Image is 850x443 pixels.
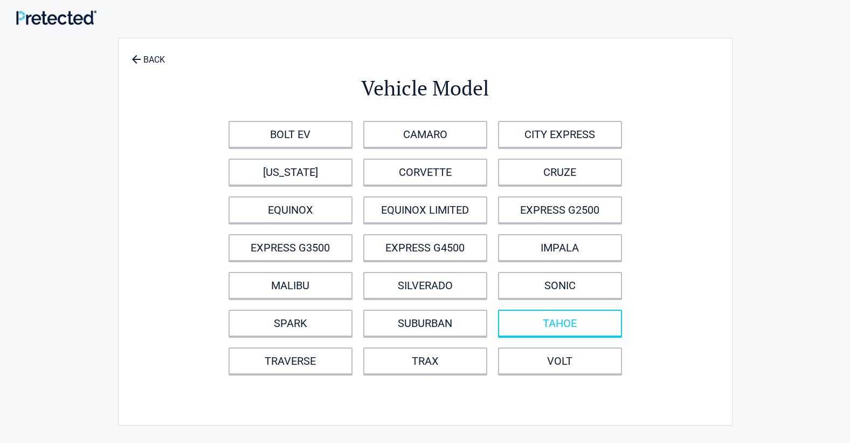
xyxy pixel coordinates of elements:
a: TAHOE [498,310,622,337]
h2: Vehicle Model [178,74,673,102]
a: VOLT [498,347,622,374]
img: Main Logo [16,10,96,25]
a: SUBURBAN [363,310,487,337]
a: SILVERADO [363,272,487,299]
a: CAMARO [363,121,487,148]
a: EQUINOX LIMITED [363,196,487,223]
a: EQUINOX [229,196,353,223]
a: TRAVERSE [229,347,353,374]
a: SPARK [229,310,353,337]
a: MALIBU [229,272,353,299]
a: BACK [129,45,167,64]
a: CRUZE [498,159,622,186]
a: SONIC [498,272,622,299]
a: EXPRESS G3500 [229,234,353,261]
a: EXPRESS G2500 [498,196,622,223]
a: CITY EXPRESS [498,121,622,148]
a: BOLT EV [229,121,353,148]
a: [US_STATE] [229,159,353,186]
a: EXPRESS G4500 [363,234,487,261]
a: IMPALA [498,234,622,261]
a: TRAX [363,347,487,374]
a: CORVETTE [363,159,487,186]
